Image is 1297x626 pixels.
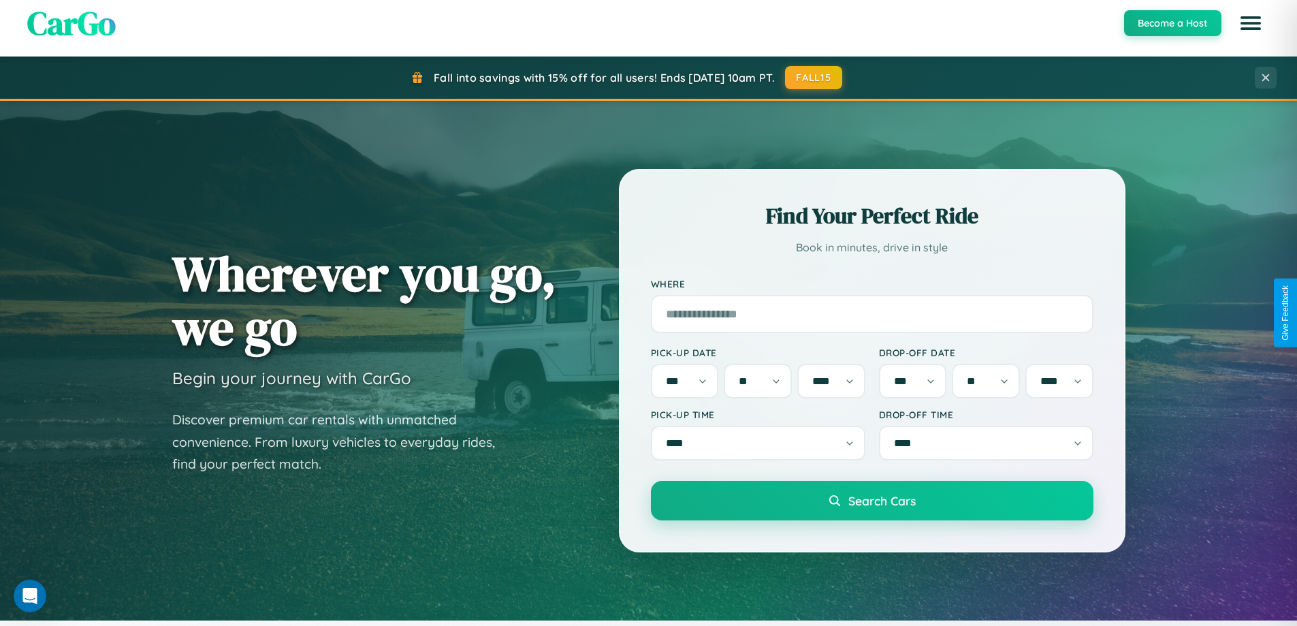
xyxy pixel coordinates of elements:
label: Drop-off Time [879,409,1093,420]
span: CarGo [27,1,116,46]
iframe: Intercom live chat [14,580,46,612]
h3: Begin your journey with CarGo [172,368,411,388]
button: Search Cars [651,481,1093,520]
p: Discover premium car rentals with unmatched convenience. From luxury vehicles to everyday rides, ... [172,409,513,475]
label: Pick-up Date [651,347,865,358]
div: Give Feedback [1281,285,1290,341]
button: Open menu [1232,4,1270,42]
label: Pick-up Time [651,409,865,420]
button: Become a Host [1124,10,1221,36]
span: Fall into savings with 15% off for all users! Ends [DATE] 10am PT. [434,71,775,84]
p: Book in minutes, drive in style [651,238,1093,257]
label: Drop-off Date [879,347,1093,358]
span: Search Cars [848,493,916,508]
label: Where [651,278,1093,289]
button: FALL15 [785,66,842,89]
h1: Wherever you go, we go [172,247,556,354]
h2: Find Your Perfect Ride [651,201,1093,231]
